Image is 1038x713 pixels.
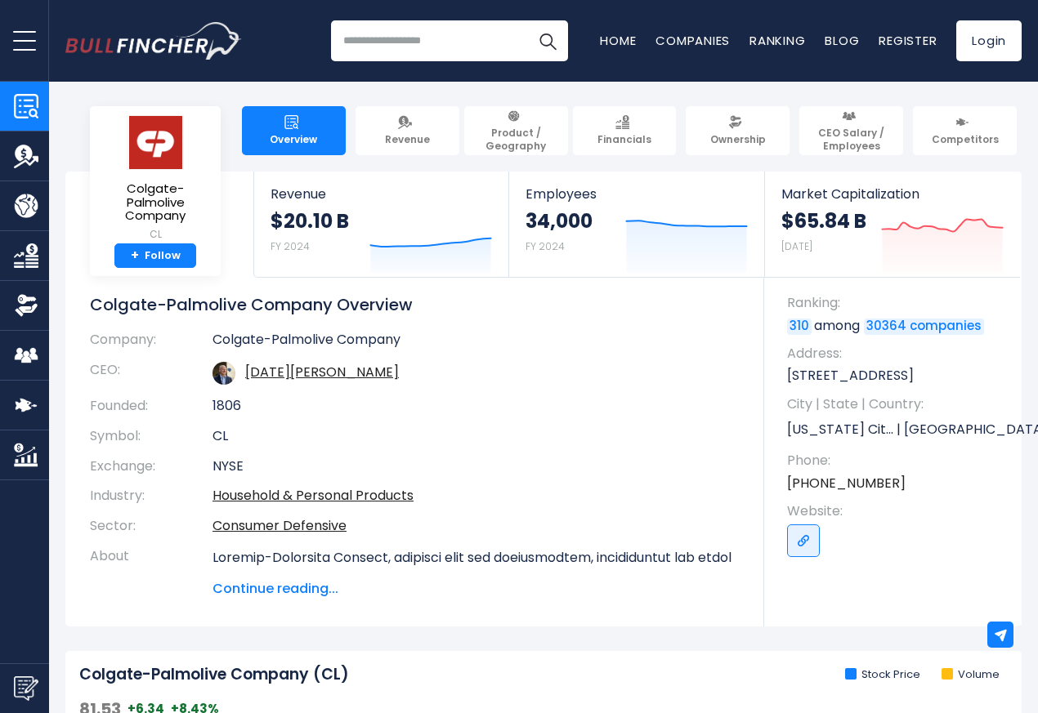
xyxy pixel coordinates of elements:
th: Industry: [90,481,213,511]
small: FY 2024 [526,239,565,253]
th: Symbol: [90,421,213,452]
a: Consumer Defensive [213,516,347,535]
strong: + [131,248,139,263]
img: Ownership [14,293,38,318]
a: Ranking [749,32,805,49]
span: Revenue [385,133,430,146]
small: [DATE] [781,239,812,253]
img: Bullfincher logo [65,22,242,60]
span: Colgate-Palmolive Company [103,182,208,223]
span: Employees [526,186,747,202]
img: noel-wallace.jpg [213,362,235,385]
span: Market Capitalization [781,186,1004,202]
td: 1806 [213,391,740,421]
strong: $65.84 B [781,208,866,234]
a: +Follow [114,243,196,269]
a: Go to homepage [65,22,241,60]
span: City | State | Country: [787,395,1005,413]
a: Competitors [913,106,1017,155]
strong: $20.10 B [271,208,349,234]
a: CEO Salary / Employees [799,106,903,155]
a: Colgate-Palmolive Company CL [102,114,208,243]
a: Home [600,32,636,49]
span: Address: [787,345,1005,363]
td: CL [213,421,740,452]
th: CEO: [90,355,213,391]
small: FY 2024 [271,239,310,253]
a: Blog [825,32,859,49]
a: 30364 companies [864,319,984,335]
a: Revenue [356,106,459,155]
strong: 34,000 [526,208,593,234]
span: Ranking: [787,294,1005,312]
a: Financials [573,106,677,155]
span: Website: [787,502,1005,520]
a: Go to link [787,524,820,557]
a: Companies [655,32,730,49]
a: Register [879,32,937,49]
a: Employees 34,000 FY 2024 [509,172,763,277]
span: Ownership [710,133,766,146]
h2: Colgate-Palmolive Company (CL) [79,665,349,685]
a: Login [956,20,1022,61]
span: CEO Salary / Employees [807,127,896,152]
a: Product / Geography [464,106,568,155]
small: CL [103,227,208,242]
a: 310 [787,319,812,335]
span: Revenue [271,186,492,202]
a: Ownership [686,106,790,155]
td: NYSE [213,452,740,482]
p: among [787,317,1005,335]
th: Founded: [90,391,213,421]
h1: Colgate-Palmolive Company Overview [90,294,740,315]
a: ceo [245,363,399,381]
th: About [90,541,213,599]
p: [US_STATE] Cit... | [GEOGRAPHIC_DATA] | US [787,417,1005,442]
span: Competitors [932,133,999,146]
span: Financials [597,133,651,146]
th: Sector: [90,511,213,541]
a: Revenue $20.10 B FY 2024 [254,172,508,277]
a: [PHONE_NUMBER] [787,475,906,492]
span: Phone: [787,452,1005,470]
span: Continue reading... [213,579,740,599]
button: Search [527,20,568,61]
span: Product / Geography [472,127,561,152]
td: Colgate-Palmolive Company [213,332,740,355]
th: Exchange: [90,452,213,482]
a: Market Capitalization $65.84 B [DATE] [765,172,1020,277]
a: Household & Personal Products [213,486,414,505]
li: Volume [942,668,1000,682]
a: Overview [242,106,346,155]
th: Company: [90,332,213,355]
p: [STREET_ADDRESS] [787,367,1005,385]
span: Overview [270,133,317,146]
li: Stock Price [845,668,920,682]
